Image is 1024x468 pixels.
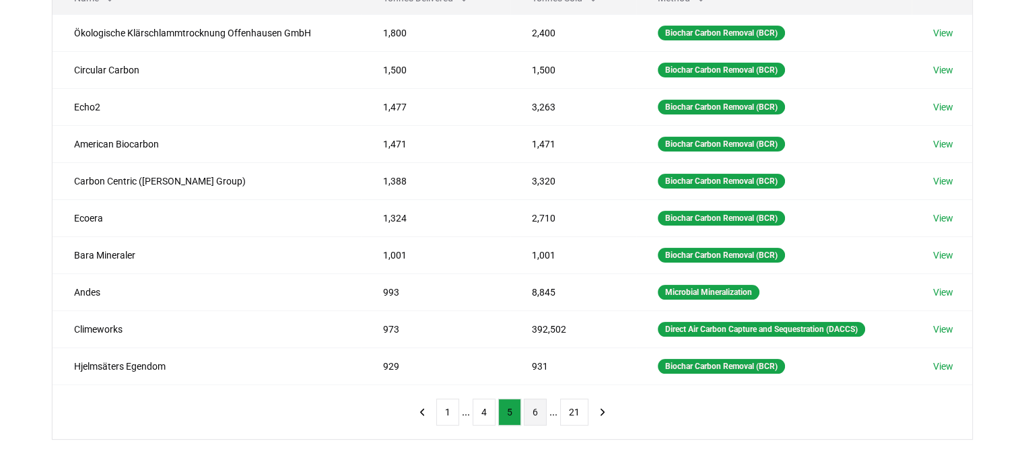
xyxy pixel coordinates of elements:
[362,14,510,51] td: 1,800
[53,310,362,347] td: Climeworks
[510,273,636,310] td: 8,845
[53,273,362,310] td: Andes
[362,236,510,273] td: 1,001
[411,399,434,426] button: previous page
[53,236,362,273] td: Bara Mineraler
[362,347,510,385] td: 929
[933,211,953,225] a: View
[362,273,510,310] td: 993
[933,100,953,114] a: View
[436,399,459,426] button: 1
[658,174,785,189] div: Biochar Carbon Removal (BCR)
[362,51,510,88] td: 1,500
[462,404,470,420] li: ...
[549,404,557,420] li: ...
[53,14,362,51] td: Ökologische Klärschlammtrocknung Offenhausen GmbH
[510,51,636,88] td: 1,500
[510,199,636,236] td: 2,710
[933,286,953,299] a: View
[658,26,785,40] div: Biochar Carbon Removal (BCR)
[524,399,547,426] button: 6
[933,360,953,373] a: View
[510,88,636,125] td: 3,263
[658,285,759,300] div: Microbial Mineralization
[933,63,953,77] a: View
[933,248,953,262] a: View
[658,359,785,374] div: Biochar Carbon Removal (BCR)
[510,310,636,347] td: 392,502
[362,199,510,236] td: 1,324
[53,347,362,385] td: Hjelmsäters Egendom
[658,322,865,337] div: Direct Air Carbon Capture and Sequestration (DACCS)
[658,63,785,77] div: Biochar Carbon Removal (BCR)
[933,26,953,40] a: View
[658,137,785,152] div: Biochar Carbon Removal (BCR)
[53,199,362,236] td: Ecoera
[473,399,496,426] button: 4
[362,310,510,347] td: 973
[53,162,362,199] td: Carbon Centric ([PERSON_NAME] Group)
[510,236,636,273] td: 1,001
[362,162,510,199] td: 1,388
[933,323,953,336] a: View
[53,88,362,125] td: Echo2
[591,399,614,426] button: next page
[498,399,521,426] button: 5
[362,125,510,162] td: 1,471
[53,51,362,88] td: Circular Carbon
[53,125,362,162] td: American Biocarbon
[658,248,785,263] div: Biochar Carbon Removal (BCR)
[510,125,636,162] td: 1,471
[658,100,785,114] div: Biochar Carbon Removal (BCR)
[933,137,953,151] a: View
[510,347,636,385] td: 931
[658,211,785,226] div: Biochar Carbon Removal (BCR)
[933,174,953,188] a: View
[560,399,588,426] button: 21
[510,14,636,51] td: 2,400
[362,88,510,125] td: 1,477
[510,162,636,199] td: 3,320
